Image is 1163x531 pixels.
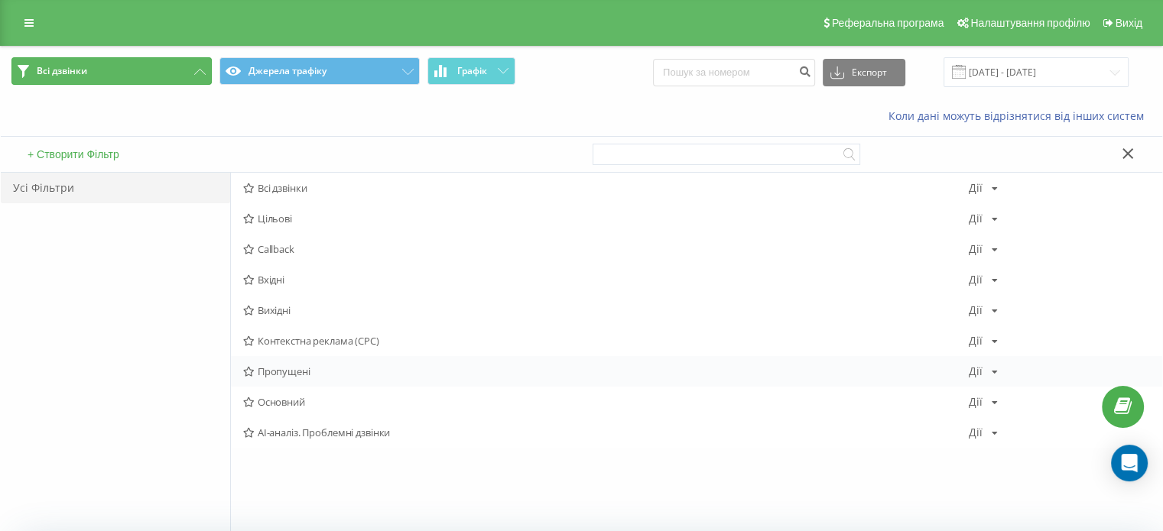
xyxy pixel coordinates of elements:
div: Open Intercom Messenger [1111,445,1148,481]
a: Коли дані можуть відрізнятися вiд інших систем [888,108,1152,123]
button: Джерела трафіку [219,57,420,85]
div: Дії [969,427,983,438]
span: Графік [457,66,487,76]
span: Всі дзвінки [37,65,87,77]
div: Дії [969,213,983,224]
span: Цільові [243,213,969,224]
span: Контекстна реклама (CPC) [243,335,969,346]
span: AI-аналіз. Проблемні дзвінки [243,427,969,438]
button: Всі дзвінки [11,57,212,85]
span: Callback [243,244,969,254]
input: Пошук за номером [653,59,815,86]
div: Дії [969,397,983,407]
div: Дії [969,366,983,377]
span: Основний [243,397,969,407]
div: Дії [969,305,983,316]
span: Вхідні [243,274,969,285]
div: Дії [969,183,983,193]
span: Пропущені [243,366,969,377]
span: Налаштування профілю [970,17,1090,29]
div: Дії [969,274,983,285]
div: Усі Фільтри [1,173,230,203]
span: Всі дзвінки [243,183,969,193]
button: Експорт [823,59,905,86]
button: Графік [427,57,515,85]
button: + Створити Фільтр [23,147,124,161]
div: Дії [969,244,983,254]
span: Вихід [1116,17,1142,29]
button: Закрити [1117,147,1139,163]
span: Реферальна програма [832,17,944,29]
span: Вихідні [243,305,969,316]
div: Дії [969,335,983,346]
